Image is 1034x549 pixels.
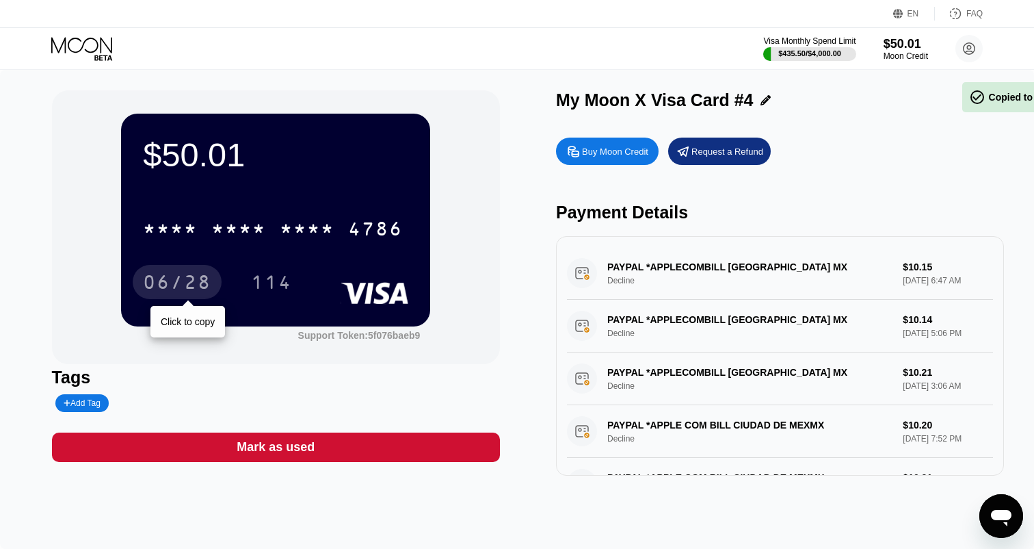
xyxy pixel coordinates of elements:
div: $50.01 [143,136,408,174]
div: 114 [241,265,302,299]
div: Buy Moon Credit [582,146,648,157]
iframe: Button to launch messaging window, conversation in progress [979,494,1023,538]
div: Visa Monthly Spend Limit [763,36,856,46]
div: FAQ [966,9,983,18]
div: Mark as used [237,439,315,455]
div: Mark as used [52,433,500,462]
div: Payment Details [556,203,1004,222]
div: $50.01Moon Credit [884,37,928,61]
div: Request a Refund [668,138,771,165]
div: Support Token:5f076baeb9 [298,330,421,341]
div: Tags [52,368,500,387]
div: Support Token: 5f076baeb9 [298,330,421,341]
div: Add Tag [55,394,109,412]
div: $50.01 [884,37,928,51]
span:  [969,89,985,105]
div: $435.50 / $4,000.00 [778,49,841,58]
div: 4786 [348,220,403,242]
div: 06/28 [143,273,211,295]
div: Add Tag [64,398,101,408]
div: Click to copy [161,316,215,327]
div: Moon Credit [884,51,928,61]
div: 114 [251,273,292,295]
div: Visa Monthly Spend Limit$435.50/$4,000.00 [763,36,856,61]
div: My Moon X Visa Card #4 [556,90,754,110]
div: 06/28 [133,265,222,299]
div: FAQ [935,7,983,21]
div: EN [893,7,935,21]
div: EN [907,9,919,18]
div: Request a Refund [691,146,763,157]
div: Buy Moon Credit [556,138,659,165]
